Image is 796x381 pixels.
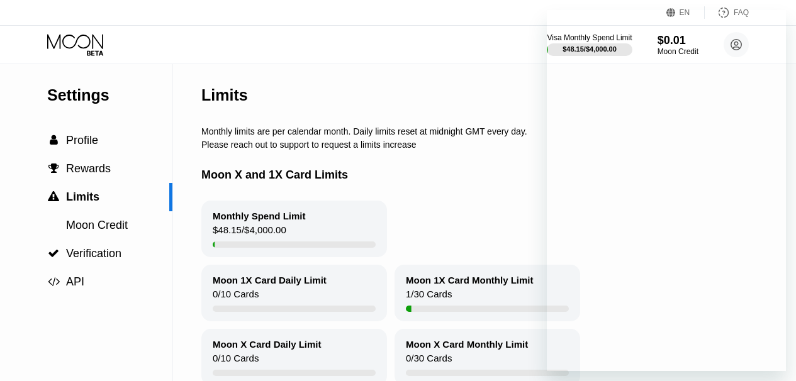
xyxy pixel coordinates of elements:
span:  [50,135,58,146]
div: EN [680,8,690,17]
div: Limits [201,86,248,104]
span:  [48,191,59,202]
iframe: Messaging window [547,10,786,371]
span: Rewards [66,162,111,175]
span: Moon Credit [66,219,128,231]
span: Verification [66,247,121,260]
div: Moon X Card Monthly Limit [406,339,528,350]
span:  [48,163,59,174]
div:  [47,248,60,259]
div: 0 / 10 Cards [213,289,259,306]
div:  [47,276,60,287]
div: Moon X Card Daily Limit [213,339,322,350]
div:  [47,191,60,202]
div:  [47,135,60,146]
span: Profile [66,134,98,146]
div: Moon 1X Card Monthly Limit [406,275,534,285]
span:  [48,276,60,287]
div: 0 / 10 Cards [213,353,259,370]
div:  [47,163,60,174]
div: 0 / 30 Cards [406,353,452,370]
span:  [48,248,59,259]
div: FAQ [734,8,749,17]
div: Monthly Spend Limit [213,211,306,221]
span: API [66,275,84,288]
div: FAQ [705,6,749,19]
div: EN [666,6,705,19]
div: Settings [47,86,172,104]
div: $48.15 / $4,000.00 [213,224,286,241]
div: Moon 1X Card Daily Limit [213,275,327,285]
span: Limits [66,190,99,203]
div: 1 / 30 Cards [406,289,452,306]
